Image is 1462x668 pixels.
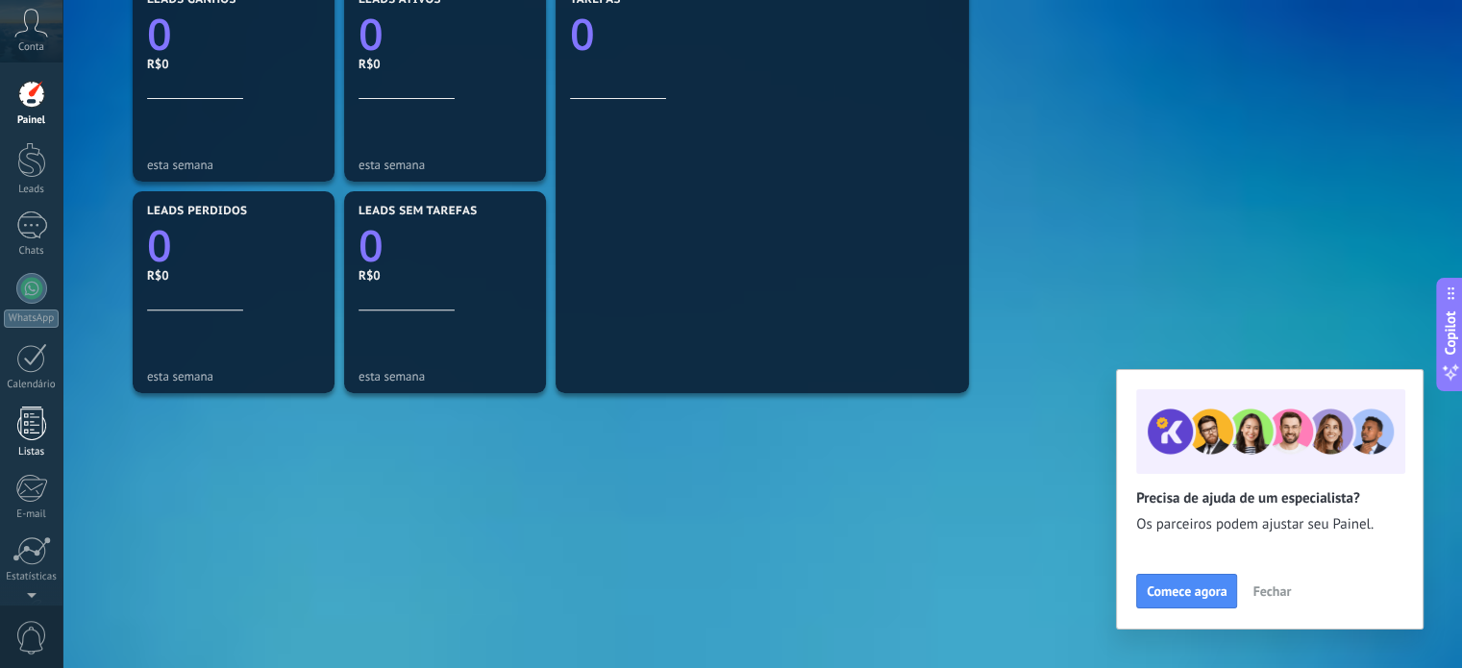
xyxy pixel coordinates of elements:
[4,245,60,258] div: Chats
[4,446,60,458] div: Listas
[147,5,320,63] a: 0
[4,508,60,521] div: E-mail
[359,205,477,218] span: Leads sem tarefas
[4,379,60,391] div: Calendário
[359,158,532,172] div: esta semana
[4,184,60,196] div: Leads
[4,309,59,328] div: WhatsApp
[1147,584,1227,598] span: Comece agora
[4,114,60,127] div: Painel
[570,5,595,63] text: 0
[1136,489,1403,507] h2: Precisa de ajuda de um especialista?
[359,5,384,63] text: 0
[1136,515,1403,534] span: Os parceiros podem ajustar seu Painel.
[570,5,954,63] a: 0
[359,56,532,72] div: R$0
[359,216,532,275] a: 0
[147,158,320,172] div: esta semana
[1136,574,1237,608] button: Comece agora
[359,216,384,275] text: 0
[147,216,172,275] text: 0
[147,216,320,275] a: 0
[1441,310,1460,355] span: Copilot
[359,369,532,383] div: esta semana
[147,267,320,284] div: R$0
[147,369,320,383] div: esta semana
[147,205,247,218] span: Leads perdidos
[147,56,320,72] div: R$0
[18,41,44,54] span: Conta
[147,5,172,63] text: 0
[359,5,532,63] a: 0
[1252,584,1291,598] span: Fechar
[1244,577,1300,606] button: Fechar
[4,571,60,583] div: Estatísticas
[359,267,532,284] div: R$0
